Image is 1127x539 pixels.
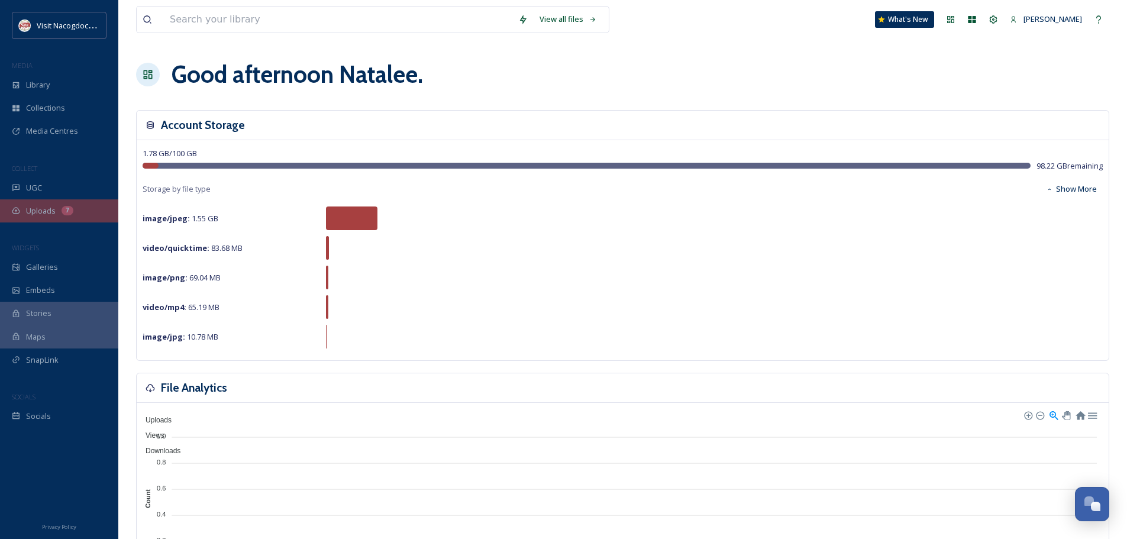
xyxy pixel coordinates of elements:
span: 1.78 GB / 100 GB [143,148,197,159]
strong: image/jpg : [143,331,185,342]
div: Selection Zoom [1048,409,1058,419]
span: 83.68 MB [143,243,243,253]
span: Socials [26,411,51,422]
div: Reset Zoom [1075,409,1085,419]
div: Panning [1062,411,1069,418]
a: [PERSON_NAME] [1004,8,1088,31]
span: Media Centres [26,125,78,137]
span: Library [26,79,50,91]
tspan: 0.4 [157,511,166,518]
span: [PERSON_NAME] [1023,14,1082,24]
span: Downloads [137,447,180,455]
span: MEDIA [12,61,33,70]
strong: image/png : [143,272,188,283]
span: UGC [26,182,42,193]
tspan: 0.6 [157,485,166,492]
span: Privacy Policy [42,523,76,531]
span: WIDGETS [12,243,39,252]
text: Count [144,489,151,508]
div: Zoom Out [1035,411,1044,419]
div: Menu [1087,409,1097,419]
span: 69.04 MB [143,272,221,283]
a: Privacy Policy [42,519,76,533]
h1: Good afternoon Natalee . [172,57,423,92]
a: View all files [534,8,603,31]
span: SnapLink [26,354,59,366]
tspan: 1.0 [157,432,166,439]
span: 98.22 GB remaining [1036,160,1103,172]
a: What's New [875,11,934,28]
span: Views [137,431,164,440]
img: images%20%281%29.jpeg [19,20,31,31]
span: 65.19 MB [143,302,219,312]
span: Uploads [137,416,172,424]
span: COLLECT [12,164,37,173]
strong: video/mp4 : [143,302,186,312]
span: Galleries [26,262,58,273]
strong: video/quicktime : [143,243,209,253]
h3: Account Storage [161,117,245,134]
span: 1.55 GB [143,213,218,224]
span: SOCIALS [12,392,35,401]
span: Visit Nacogdoches [37,20,102,31]
div: Zoom In [1023,411,1032,419]
tspan: 0.8 [157,459,166,466]
button: Open Chat [1075,487,1109,521]
span: Embeds [26,285,55,296]
strong: image/jpeg : [143,213,190,224]
span: Collections [26,102,65,114]
span: Maps [26,331,46,343]
div: 7 [62,206,73,215]
span: Storage by file type [143,183,211,195]
input: Search your library [164,7,512,33]
h3: File Analytics [161,379,227,396]
span: Uploads [26,205,56,217]
button: Show More [1040,177,1103,201]
span: 10.78 MB [143,331,218,342]
span: Stories [26,308,51,319]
